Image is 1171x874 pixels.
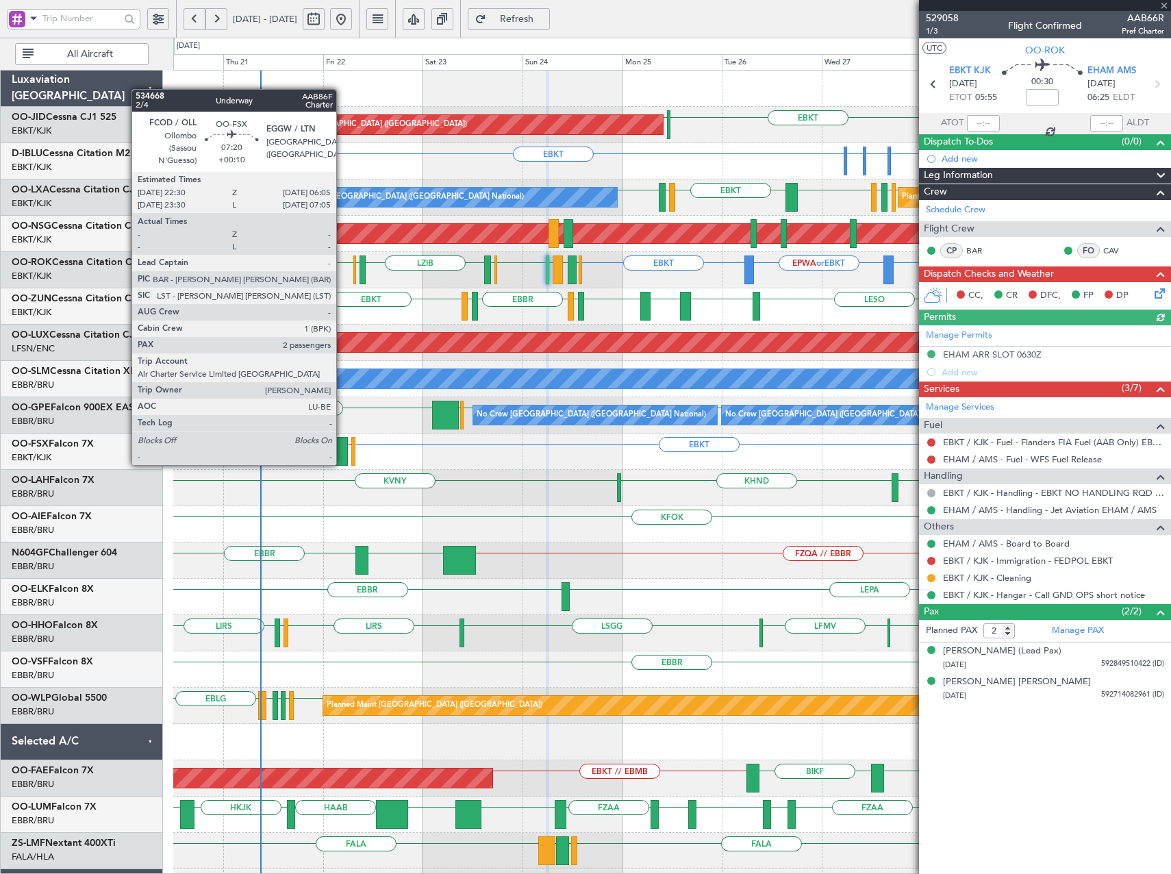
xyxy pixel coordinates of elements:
[1122,604,1142,619] span: (2/2)
[1040,289,1061,303] span: DFC,
[924,134,993,150] span: Dispatch To-Dos
[943,504,1157,516] a: EHAM / AMS - Handling - Jet Aviation EHAM / AMS
[940,243,963,258] div: CP
[1122,381,1142,395] span: (3/7)
[1122,134,1142,149] span: (0/0)
[943,675,1091,689] div: [PERSON_NAME] [PERSON_NAME]
[949,77,977,91] span: [DATE]
[943,589,1145,601] a: EBKT / KJK - Hangar - Call GND OPS short notice
[943,690,966,701] span: [DATE]
[941,116,964,130] span: ATOT
[12,851,54,863] a: FALA/HLA
[1122,11,1164,25] span: AAB66R
[926,401,994,414] a: Manage Services
[12,330,140,340] a: OO-LUXCessna Citation CJ4
[12,475,49,485] span: OO-LAH
[1116,289,1129,303] span: DP
[12,439,94,449] a: OO-FSXFalcon 7X
[12,221,142,231] a: OO-NSGCessna Citation CJ4
[1031,75,1053,89] span: 00:30
[1103,245,1134,257] a: CAV
[943,645,1061,658] div: [PERSON_NAME] (Lead Pax)
[423,54,522,71] div: Sat 23
[12,403,147,412] a: OO-GPEFalcon 900EX EASy II
[12,342,55,355] a: LFSN/ENC
[12,270,51,282] a: EBKT/KJK
[12,621,53,630] span: OO-HHO
[968,289,983,303] span: CC,
[12,802,97,812] a: OO-LUMFalcon 7X
[12,512,92,521] a: OO-AIEFalcon 7X
[975,91,997,105] span: 05:55
[12,197,51,210] a: EBKT/KJK
[12,693,107,703] a: OO-WLPGlobal 5500
[12,584,49,594] span: OO-ELK
[1126,116,1149,130] span: ALDT
[12,488,54,500] a: EBBR/BRU
[12,403,51,412] span: OO-GPE
[722,54,822,71] div: Tue 26
[725,405,955,425] div: No Crew [GEOGRAPHIC_DATA] ([GEOGRAPHIC_DATA] National)
[924,604,939,620] span: Pax
[12,161,51,173] a: EBKT/KJK
[1077,243,1100,258] div: FO
[943,436,1164,448] a: EBKT / KJK - Fuel - Flanders FIA Fuel (AAB Only) EBKT / KJK
[12,657,48,666] span: OO-VSF
[12,258,142,267] a: OO-ROKCessna Citation CJ4
[942,153,1164,164] div: Add new
[12,548,49,558] span: N604GF
[177,40,200,52] div: [DATE]
[943,538,1070,549] a: EHAM / AMS - Board to Board
[12,379,54,391] a: EBBR/BRU
[12,258,52,267] span: OO-ROK
[12,621,98,630] a: OO-HHOFalcon 8X
[943,555,1113,566] a: EBKT / KJK - Immigration - FEDPOL EBKT
[1025,43,1065,58] span: OO-ROK
[1101,689,1164,701] span: 592714082961 (ID)
[123,54,223,71] div: Wed 20
[1122,25,1164,37] span: Pref Charter
[12,512,47,521] span: OO-AIE
[12,814,54,827] a: EBBR/BRU
[924,418,942,434] span: Fuel
[323,54,423,71] div: Fri 22
[1083,289,1094,303] span: FP
[223,54,323,71] div: Thu 21
[924,469,963,484] span: Handling
[468,8,550,30] button: Refresh
[822,54,922,71] div: Wed 27
[966,245,997,257] a: BAR
[12,366,50,376] span: OO-SLM
[12,838,45,848] span: ZS-LMF
[12,597,54,609] a: EBBR/BRU
[926,624,977,638] label: Planned PAX
[949,64,991,78] span: EBKT KJK
[12,112,116,122] a: OO-JIDCessna CJ1 525
[15,43,149,65] button: All Aircraft
[12,439,49,449] span: OO-FSX
[12,766,49,775] span: OO-FAE
[12,330,49,340] span: OO-LUX
[922,42,946,54] button: UTC
[12,524,54,536] a: EBBR/BRU
[12,366,140,376] a: OO-SLMCessna Citation XLS
[12,185,140,195] a: OO-LXACessna Citation CJ4
[12,234,51,246] a: EBKT/KJK
[477,405,706,425] div: No Crew [GEOGRAPHIC_DATA] ([GEOGRAPHIC_DATA] National)
[12,221,51,231] span: OO-NSG
[12,560,54,573] a: EBBR/BRU
[926,25,959,37] span: 1/3
[12,633,54,645] a: EBBR/BRU
[12,294,142,303] a: OO-ZUNCessna Citation CJ4
[924,184,947,200] span: Crew
[42,8,120,29] input: Trip Number
[12,185,49,195] span: OO-LXA
[327,695,542,716] div: Planned Maint [GEOGRAPHIC_DATA] ([GEOGRAPHIC_DATA])
[12,149,130,158] a: D-IBLUCessna Citation M2
[12,415,54,427] a: EBBR/BRU
[489,14,545,24] span: Refresh
[12,693,51,703] span: OO-WLP
[12,802,51,812] span: OO-LUM
[924,266,1054,282] span: Dispatch Checks and Weather
[902,187,1150,208] div: Planned Maint [GEOGRAPHIC_DATA] ([GEOGRAPHIC_DATA] National)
